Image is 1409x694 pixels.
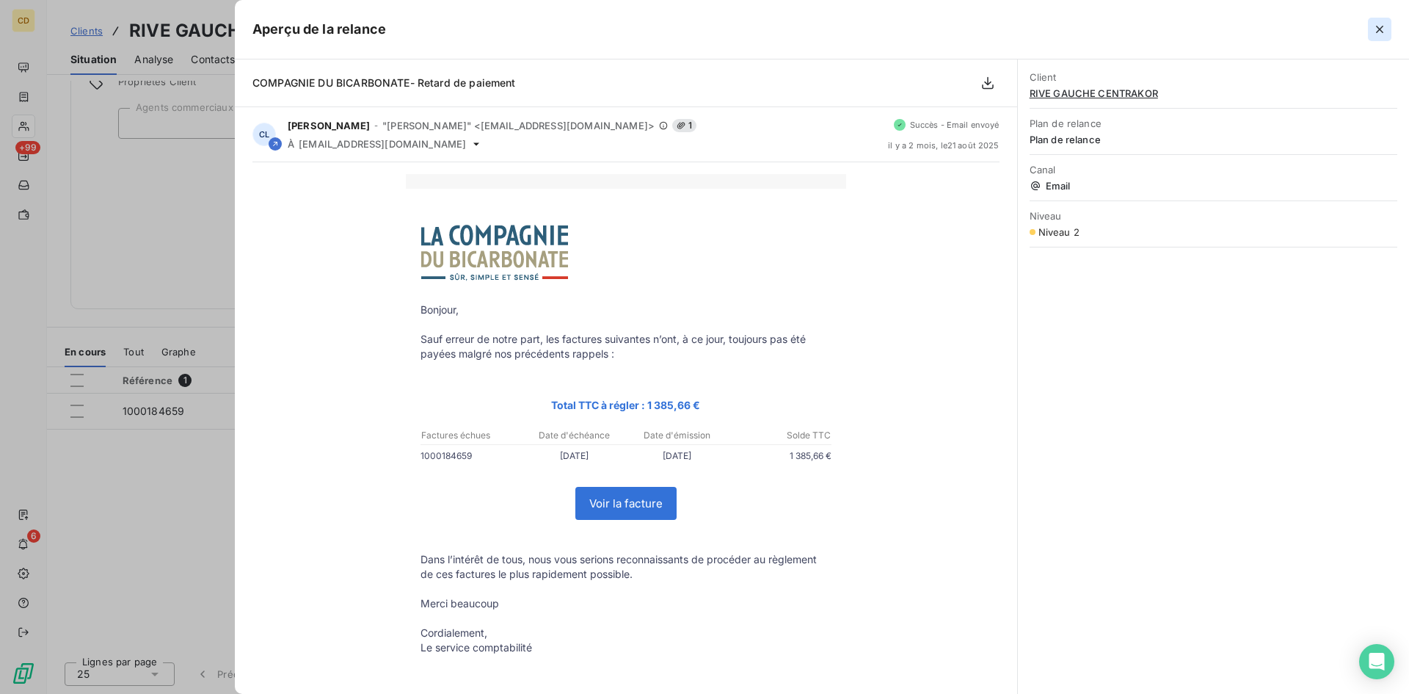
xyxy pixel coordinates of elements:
p: Factures échues [421,429,523,442]
p: Dans l’intérêt de tous, nous vous serions reconnaissants de procéder au règlement de ces factures... [420,552,831,582]
p: [DATE] [626,448,729,463]
span: - [374,121,378,130]
span: Canal [1030,164,1397,176]
p: Total TTC à régler : 1 385,66 € [420,397,831,413]
span: COMPAGNIE DU BICARBONATE- Retard de paiement [252,76,516,89]
span: Niveau [1030,210,1397,222]
span: il y a 2 mois , le 21 août 2025 [888,141,999,150]
span: Plan de relance [1030,118,1397,129]
p: Solde TTC [729,429,831,442]
span: "[PERSON_NAME]" <[EMAIL_ADDRESS][DOMAIN_NAME]> [382,120,655,131]
span: Succès - Email envoyé [910,120,1000,129]
a: Voir la facture [576,488,676,519]
p: Merci beaucoup [420,596,831,611]
p: [DATE] [523,448,626,463]
span: À [288,138,294,150]
p: 1000184659 [420,448,523,463]
span: [PERSON_NAME] [288,120,370,131]
span: 1 [672,119,696,132]
p: Cordialement, [420,626,831,640]
div: Open Intercom Messenger [1359,644,1394,679]
span: [EMAIL_ADDRESS][DOMAIN_NAME] [299,138,466,150]
span: Email [1030,180,1397,192]
p: 1 385,66 € [729,448,831,463]
h5: Aperçu de la relance [252,19,386,40]
div: CL [252,123,276,146]
p: Date d'émission [627,429,728,442]
span: Client [1030,71,1397,83]
p: Sauf erreur de notre part, les factures suivantes n’ont, à ce jour, toujours pas été payées malgr... [420,332,831,361]
span: Niveau 2 [1038,226,1079,238]
p: Le service comptabilité [420,640,831,655]
p: Date d'échéance [524,429,625,442]
p: Bonjour, [420,303,831,317]
span: Plan de relance [1030,134,1397,145]
span: RIVE GAUCHE CENTRAKOR [1030,87,1397,99]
